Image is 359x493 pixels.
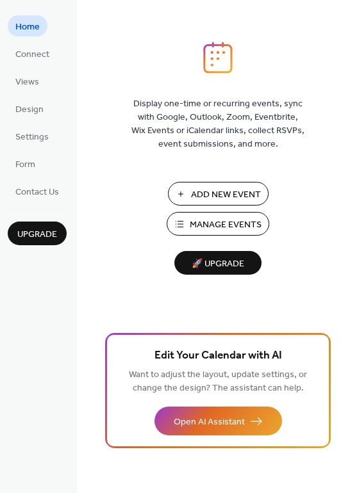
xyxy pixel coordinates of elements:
[174,416,245,429] span: Open AI Assistant
[8,98,51,119] a: Design
[8,43,57,64] a: Connect
[131,97,305,151] span: Display one-time or recurring events, sync with Google, Outlook, Zoom, Eventbrite, Wix Events or ...
[167,212,269,236] button: Manage Events
[203,42,233,74] img: logo_icon.svg
[15,20,40,34] span: Home
[8,125,56,147] a: Settings
[182,255,254,273] span: 🚀 Upgrade
[8,153,43,174] a: Form
[15,103,44,117] span: Design
[8,181,67,202] a: Contact Us
[191,188,261,202] span: Add New Event
[8,222,67,245] button: Upgrade
[15,48,49,61] span: Connect
[17,228,57,241] span: Upgrade
[168,182,269,206] button: Add New Event
[190,218,262,232] span: Manage Events
[15,131,49,144] span: Settings
[15,186,59,199] span: Contact Us
[8,15,47,36] a: Home
[129,366,307,397] span: Want to adjust the layout, update settings, or change the design? The assistant can help.
[8,70,47,92] a: Views
[15,158,35,172] span: Form
[15,76,39,89] span: Views
[154,407,282,435] button: Open AI Assistant
[154,347,282,365] span: Edit Your Calendar with AI
[174,251,262,275] button: 🚀 Upgrade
